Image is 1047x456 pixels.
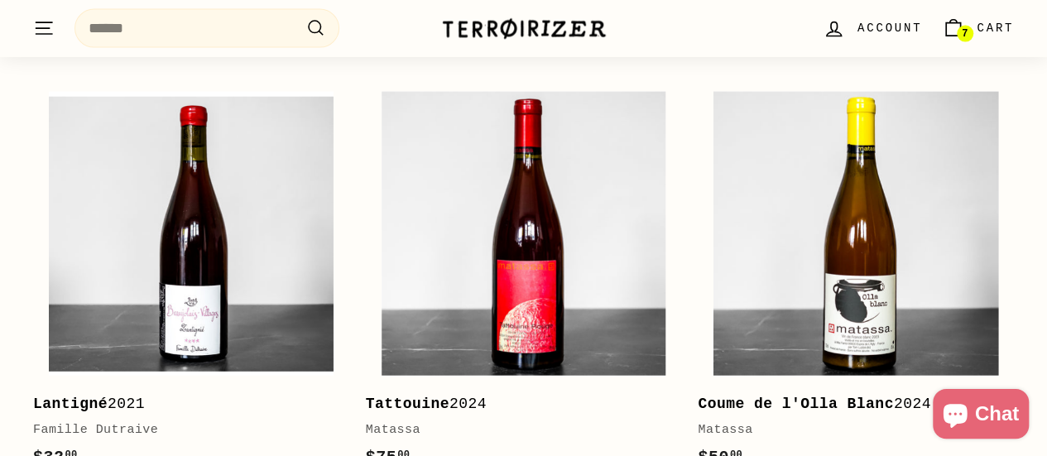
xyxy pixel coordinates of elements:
[698,420,997,440] div: Matassa
[366,392,665,416] div: 2024
[698,396,893,412] b: Coume de l'Olla Blanc
[366,420,665,440] div: Matassa
[977,19,1014,37] span: Cart
[962,28,968,40] span: 7
[698,392,997,416] div: 2024
[932,4,1024,53] a: Cart
[813,4,932,53] a: Account
[366,396,449,412] b: Tattouine
[928,389,1034,443] inbox-online-store-chat: Shopify online store chat
[33,420,333,440] div: Famille Dutraive
[33,392,333,416] div: 2021
[857,19,922,37] span: Account
[33,396,108,412] b: Lantigné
